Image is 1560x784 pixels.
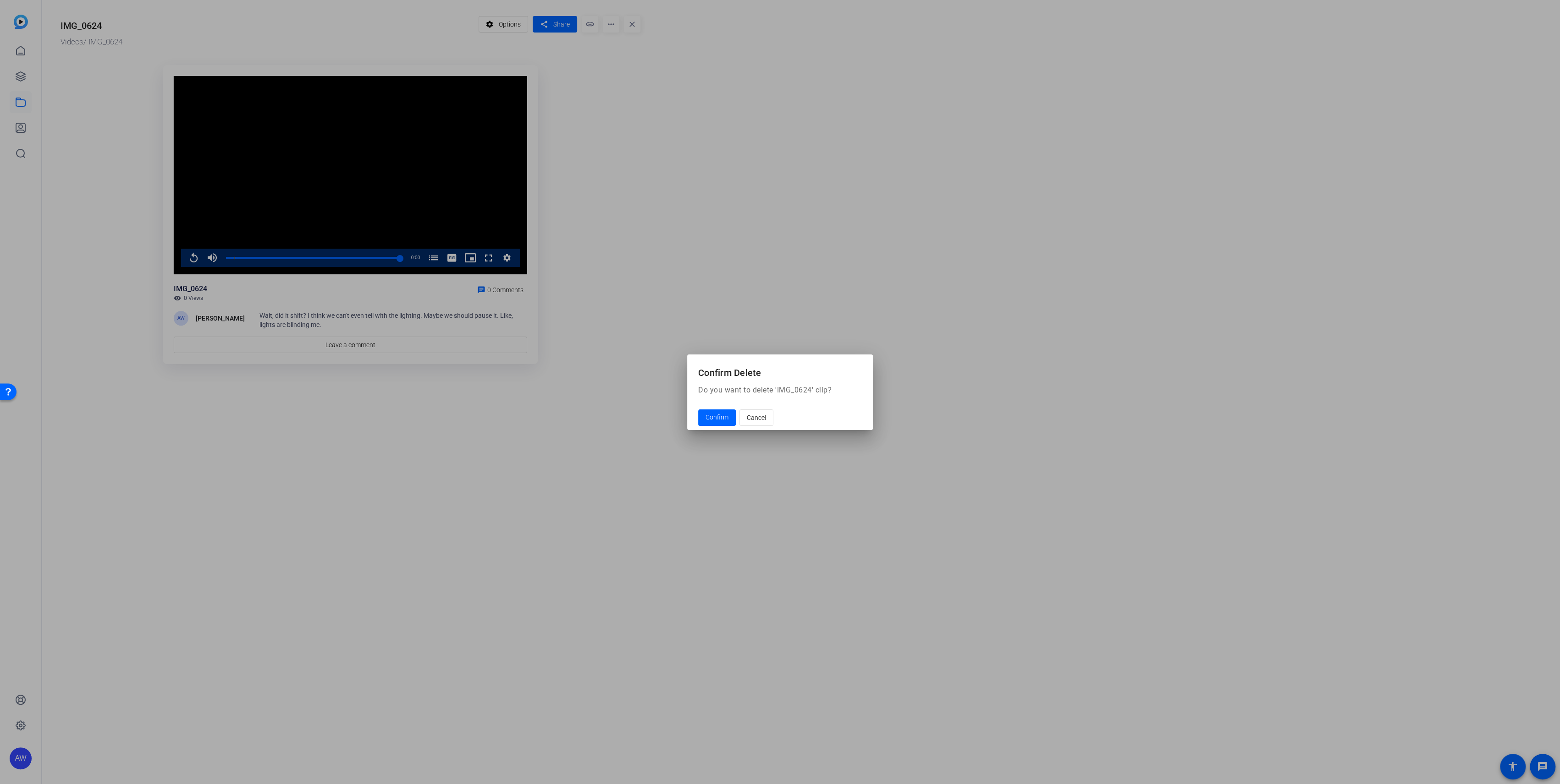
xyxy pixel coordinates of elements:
[687,354,873,384] h2: Confirm Delete
[698,409,736,426] button: Confirm
[747,409,766,426] span: Cancel
[706,413,728,422] span: Confirm
[698,386,832,394] span: Do you want to delete 'IMG_0624' clip?
[739,409,773,426] button: Cancel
